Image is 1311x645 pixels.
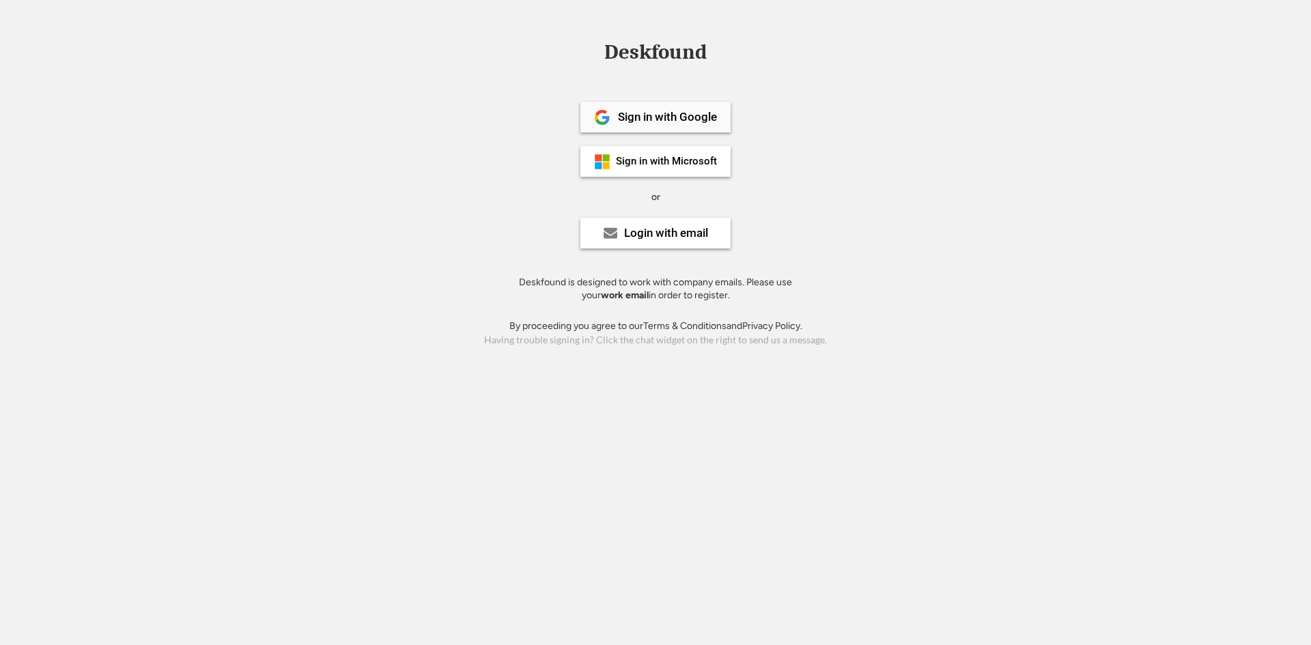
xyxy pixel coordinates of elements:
[624,227,708,239] div: Login with email
[509,319,802,333] div: By proceeding you agree to our and
[618,111,717,123] div: Sign in with Google
[651,190,660,204] div: or
[616,156,717,167] div: Sign in with Microsoft
[643,320,727,332] a: Terms & Conditions
[742,320,802,332] a: Privacy Policy.
[601,289,649,301] strong: work email
[597,42,714,63] div: Deskfound
[502,276,809,302] div: Deskfound is designed to work with company emails. Please use your in order to register.
[594,154,610,170] img: ms-symbollockup_mssymbol_19.png
[594,109,610,126] img: 1024px-Google__G__Logo.svg.png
